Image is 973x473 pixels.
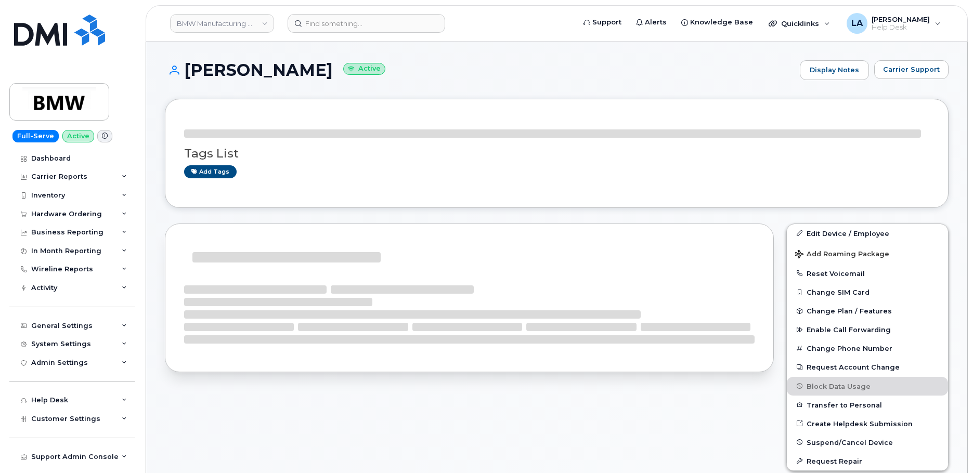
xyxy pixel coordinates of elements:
button: Add Roaming Package [787,243,948,264]
h1: [PERSON_NAME] [165,61,795,79]
button: Request Account Change [787,358,948,376]
button: Suspend/Cancel Device [787,433,948,452]
button: Block Data Usage [787,377,948,396]
span: Carrier Support [883,64,940,74]
span: Add Roaming Package [795,250,889,260]
a: Add tags [184,165,237,178]
span: Suspend/Cancel Device [807,438,893,446]
a: Create Helpdesk Submission [787,414,948,433]
span: Change Plan / Features [807,307,892,315]
a: Display Notes [800,60,869,80]
small: Active [343,63,385,75]
button: Enable Call Forwarding [787,320,948,339]
button: Request Repair [787,452,948,470]
button: Change Plan / Features [787,301,948,320]
h3: Tags List [184,147,929,160]
button: Change SIM Card [787,283,948,301]
span: Enable Call Forwarding [807,326,891,334]
button: Carrier Support [874,60,949,79]
a: Edit Device / Employee [787,224,948,243]
button: Change Phone Number [787,339,948,358]
button: Transfer to Personal [787,396,948,414]
button: Reset Voicemail [787,264,948,283]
